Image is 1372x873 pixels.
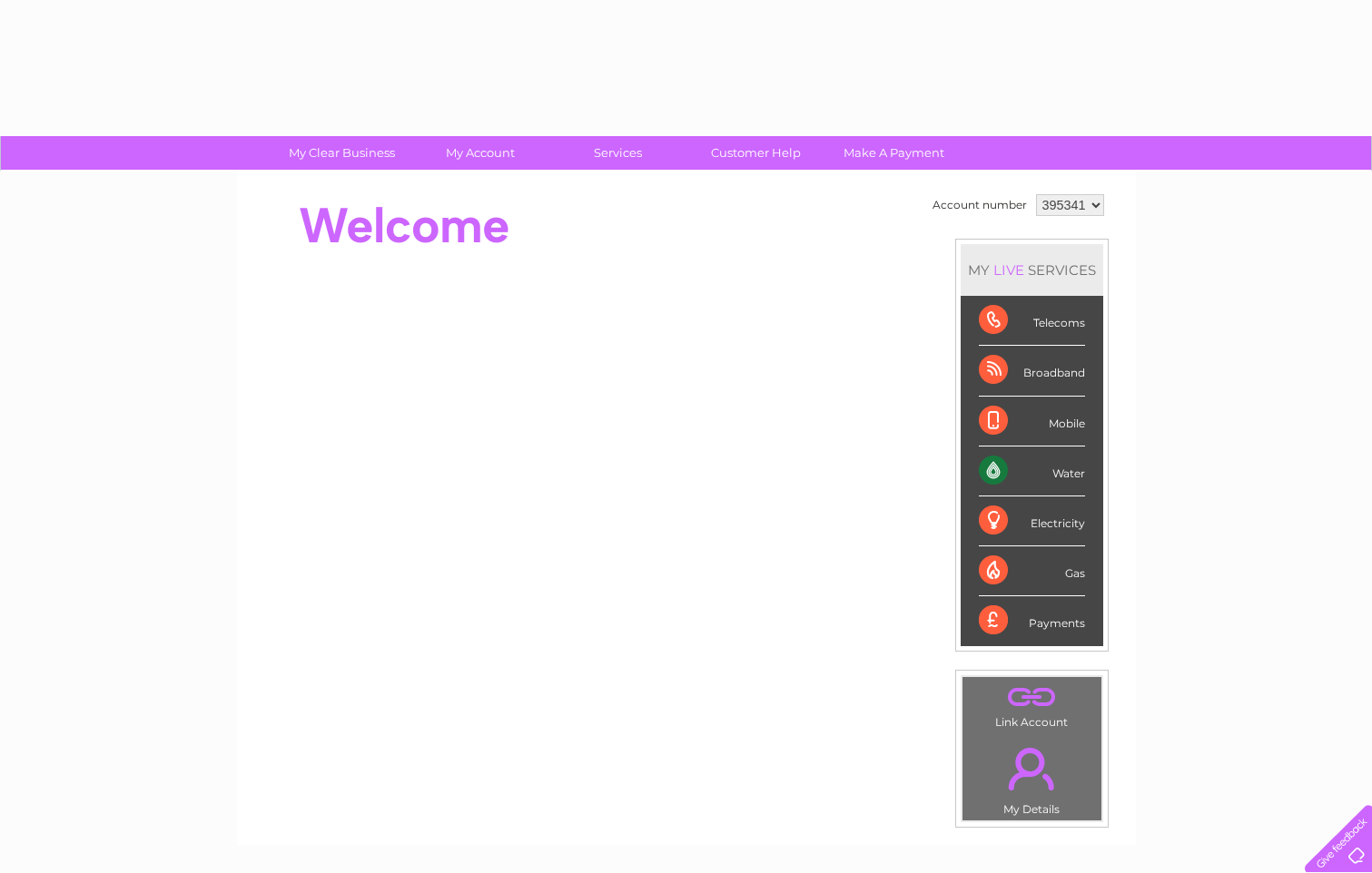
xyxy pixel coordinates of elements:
[267,136,417,170] a: My Clear Business
[967,737,1097,800] a: .
[962,732,1102,821] td: My Details
[979,446,1085,496] div: Water
[979,596,1085,645] div: Payments
[961,244,1103,296] div: MY SERVICES
[928,190,1031,221] td: Account number
[979,296,1085,346] div: Telecoms
[543,136,693,170] a: Services
[979,546,1085,596] div: Gas
[405,136,555,170] a: My Account
[979,496,1085,546] div: Electricity
[962,676,1102,733] td: Link Account
[681,136,831,170] a: Customer Help
[819,136,969,170] a: Make A Payment
[979,346,1085,396] div: Broadband
[979,397,1085,446] div: Mobile
[967,682,1097,713] a: .
[990,261,1028,279] div: LIVE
